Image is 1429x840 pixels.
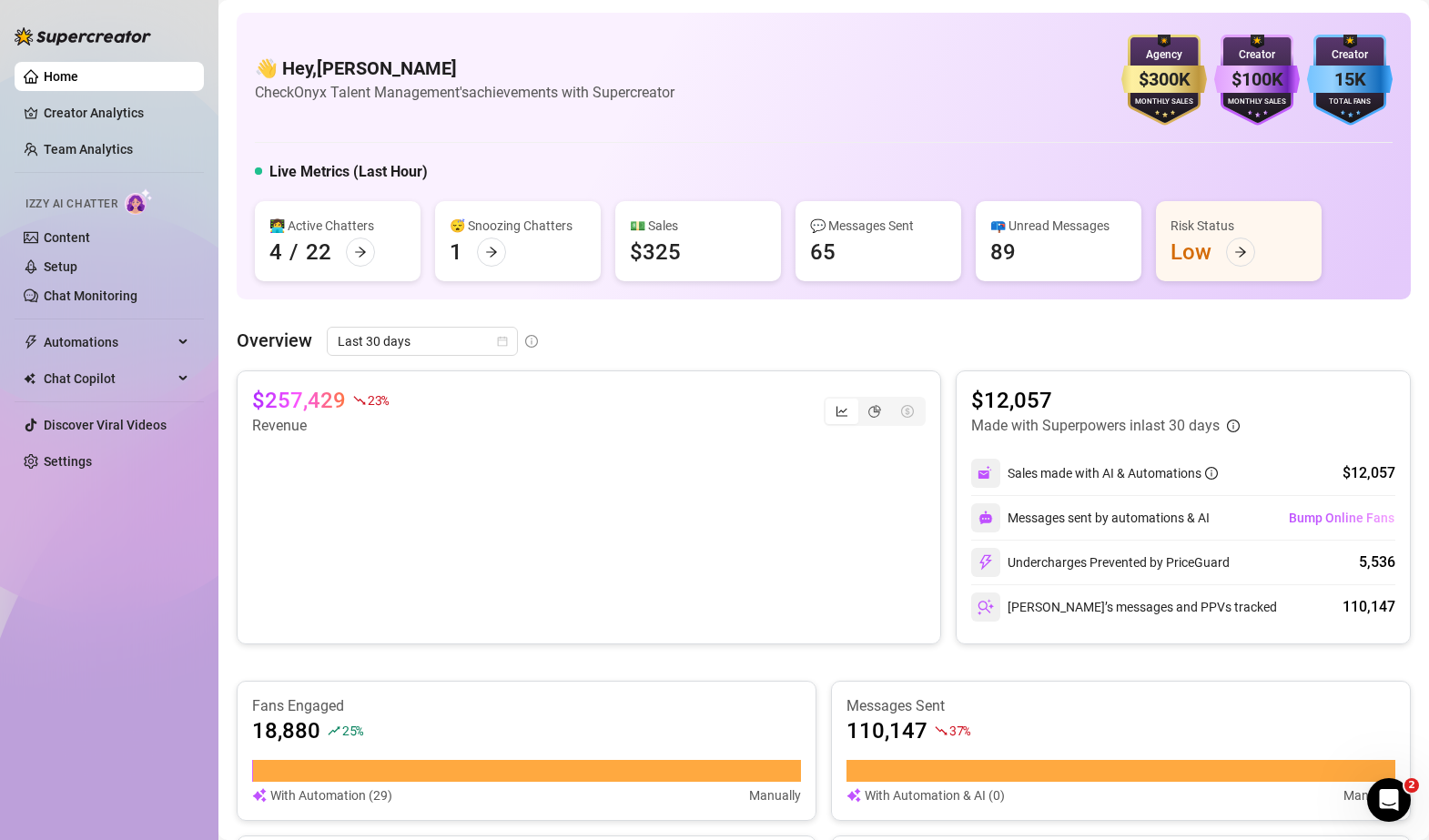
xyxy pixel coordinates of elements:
article: Revenue [252,415,389,437]
span: calendar [497,336,508,347]
span: 2 [1404,778,1419,793]
span: 25 % [342,722,363,739]
article: 18,880 [252,716,320,745]
article: $12,057 [971,386,1240,415]
article: Fans Engaged [252,696,801,716]
span: line-chart [836,405,848,418]
div: 22 [306,238,331,267]
span: fall [935,724,948,737]
div: Monthly Sales [1121,96,1207,108]
div: Messages sent by automations & AI [971,503,1210,532]
div: segmented control [824,397,926,426]
img: purple-badge-B9DA21FR.svg [1214,35,1300,126]
span: info-circle [1205,467,1218,480]
span: rise [328,724,340,737]
article: Check Onyx Talent Management's achievements with Supercreator [255,81,674,104]
img: svg%3e [846,785,861,805]
span: 23 % [368,391,389,409]
div: Monthly Sales [1214,96,1300,108]
img: gold-badge-CigiZidd.svg [1121,35,1207,126]
div: 89 [990,238,1016,267]
div: $12,057 [1343,462,1395,484]
a: Creator Analytics [44,98,189,127]
img: logo-BBDzfeDw.svg [15,27,151,46]
iframe: Intercom live chat [1367,778,1411,822]
img: blue-badge-DgoSNQY1.svg [1307,35,1393,126]
div: 💵 Sales [630,216,766,236]
div: Creator [1307,46,1393,64]
img: svg%3e [252,785,267,805]
div: 1 [450,238,462,267]
button: Bump Online Fans [1288,503,1395,532]
img: AI Chatter [125,188,153,215]
a: Setup [44,259,77,274]
article: Messages Sent [846,696,1395,716]
a: Settings [44,454,92,469]
span: info-circle [525,335,538,348]
div: $300K [1121,66,1207,94]
a: Content [44,230,90,245]
a: Chat Monitoring [44,288,137,303]
article: Overview [237,327,312,354]
span: 37 % [949,722,970,739]
img: svg%3e [978,554,994,571]
span: fall [353,394,366,407]
div: 5,536 [1359,552,1395,573]
span: Automations [44,328,173,357]
span: arrow-right [1234,246,1247,258]
div: 4 [269,238,282,267]
article: With Automation & AI (0) [865,785,1005,805]
article: With Automation (29) [270,785,392,805]
img: svg%3e [978,599,994,615]
span: arrow-right [354,246,367,258]
div: 😴 Snoozing Chatters [450,216,586,236]
span: Bump Online Fans [1289,511,1394,525]
div: Sales made with AI & Automations [1008,463,1218,483]
div: $100K [1214,66,1300,94]
span: Last 30 days [338,328,507,355]
div: 👩‍💻 Active Chatters [269,216,406,236]
div: Total Fans [1307,96,1393,108]
a: Home [44,69,78,84]
article: Manually [1343,785,1395,805]
div: 📪 Unread Messages [990,216,1127,236]
article: $257,429 [252,386,346,415]
div: Creator [1214,46,1300,64]
span: Izzy AI Chatter [25,196,117,213]
div: 65 [810,238,836,267]
div: $325 [630,238,681,267]
article: Manually [749,785,801,805]
article: 110,147 [846,716,927,745]
div: 110,147 [1343,596,1395,618]
span: dollar-circle [901,405,914,418]
div: 💬 Messages Sent [810,216,947,236]
span: pie-chart [868,405,881,418]
div: Risk Status [1171,216,1307,236]
h5: Live Metrics (Last Hour) [269,161,428,183]
img: Chat Copilot [24,372,35,385]
span: arrow-right [485,246,498,258]
span: thunderbolt [24,335,38,349]
a: Discover Viral Videos [44,418,167,432]
img: svg%3e [978,465,994,481]
div: 15K [1307,66,1393,94]
span: info-circle [1227,420,1240,432]
a: Team Analytics [44,142,133,157]
article: Made with Superpowers in last 30 days [971,415,1220,437]
div: [PERSON_NAME]’s messages and PPVs tracked [971,592,1277,622]
h4: 👋 Hey, [PERSON_NAME] [255,56,674,81]
div: Undercharges Prevented by PriceGuard [971,548,1230,577]
img: svg%3e [978,511,993,525]
div: Agency [1121,46,1207,64]
span: Chat Copilot [44,364,173,393]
